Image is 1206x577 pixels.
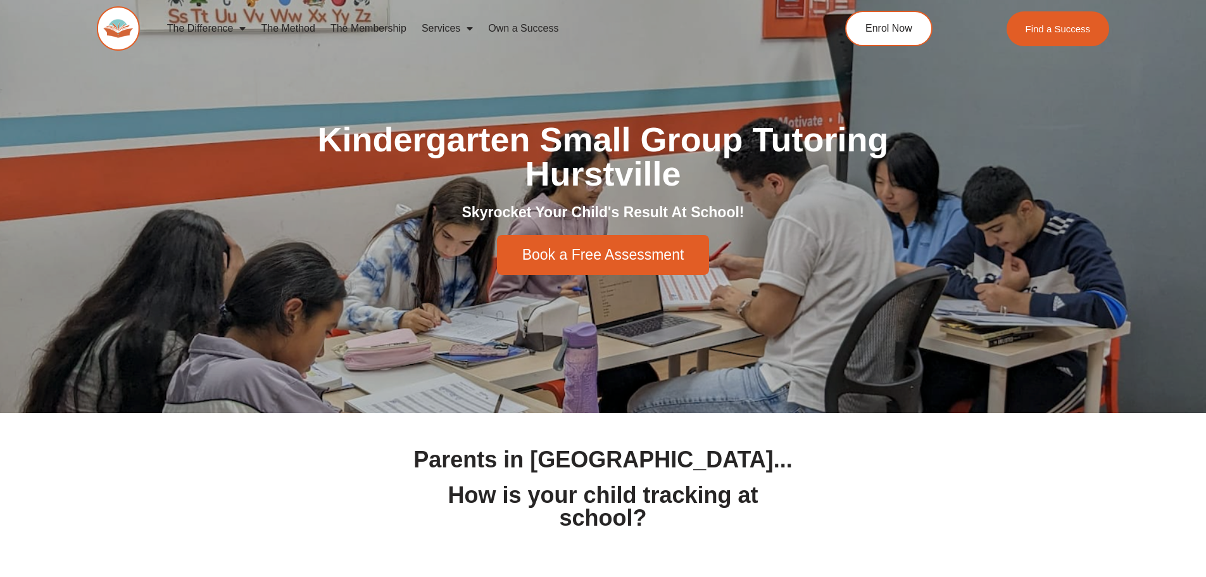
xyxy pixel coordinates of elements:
a: Find a Success [1007,11,1110,46]
a: Enrol Now [845,11,933,46]
a: Own a Success [481,14,566,43]
a: The Membership [323,14,414,43]
span: Find a Success [1026,24,1091,34]
a: The Method [253,14,322,43]
nav: Menu [160,14,788,43]
a: Services [414,14,481,43]
a: The Difference [160,14,254,43]
span: Book a Free Assessment [522,248,684,262]
h1: Kindergarten Small Group Tutoring Hurstville [249,122,958,191]
span: Enrol Now [865,23,912,34]
h1: Parents in [GEOGRAPHIC_DATA]... [408,448,798,471]
a: Book a Free Assessment [497,235,710,275]
h1: How is your child tracking at school? [408,484,798,529]
h2: Skyrocket Your Child's Result At School! [249,203,958,222]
